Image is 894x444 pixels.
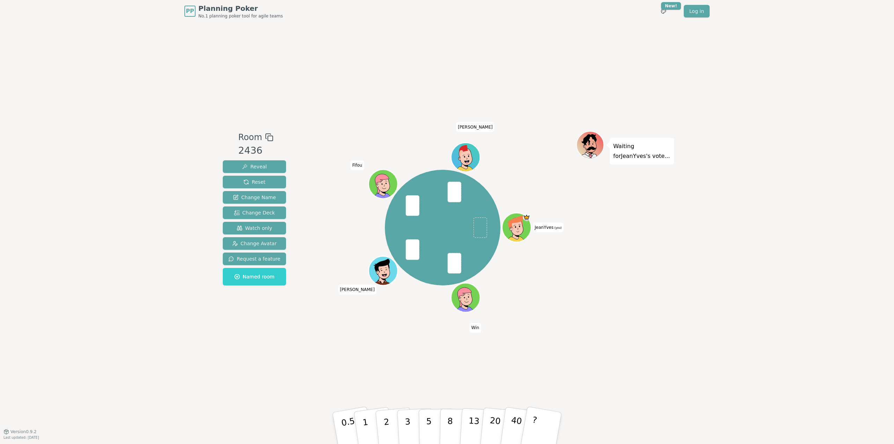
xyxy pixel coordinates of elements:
span: Change Name [233,194,276,201]
p: Waiting for JeanYves 's vote... [613,141,670,161]
span: Version 0.9.2 [10,429,37,435]
span: (you) [554,226,562,230]
button: New! [657,5,670,17]
span: Click to change your name [533,223,563,232]
button: Reset [223,176,286,188]
span: Change Avatar [232,240,277,247]
span: Room [238,131,262,144]
span: Click to change your name [351,161,364,170]
span: Last updated: [DATE] [3,436,39,439]
span: JeanYves is the host [523,214,530,221]
span: Request a feature [228,255,280,262]
span: Click to change your name [456,122,494,132]
div: 2436 [238,144,273,158]
a: Log in [684,5,710,17]
span: PP [186,7,194,15]
button: Change Name [223,191,286,204]
button: Click to change your avatar [503,214,530,241]
button: Named room [223,268,286,285]
span: Change Deck [234,209,275,216]
button: Reveal [223,160,286,173]
button: Version0.9.2 [3,429,37,435]
span: Reset [243,179,265,185]
button: Change Avatar [223,237,286,250]
button: Watch only [223,222,286,234]
button: Change Deck [223,206,286,219]
span: Named room [234,273,274,280]
a: PPPlanning PokerNo.1 planning poker tool for agile teams [184,3,283,19]
button: Request a feature [223,253,286,265]
span: Watch only [237,225,272,232]
span: No.1 planning poker tool for agile teams [198,13,283,19]
div: New! [661,2,681,10]
span: Click to change your name [338,285,376,294]
span: Reveal [242,163,267,170]
span: Planning Poker [198,3,283,13]
span: Click to change your name [470,323,481,333]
